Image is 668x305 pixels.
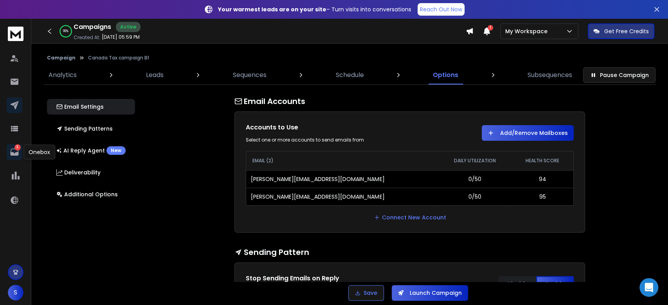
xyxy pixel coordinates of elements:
[511,170,574,188] td: 94
[146,70,164,80] p: Leads
[639,278,658,297] div: Open Intercom Messenger
[246,151,438,170] th: EMAIL (2)
[141,66,168,84] a: Leads
[536,276,574,292] button: Enable
[331,66,368,84] a: Schedule
[47,121,135,136] button: Sending Patterns
[8,285,23,300] button: S
[499,276,536,292] button: Disable
[44,66,81,84] a: Analytics
[418,3,465,16] a: Reach Out Now
[234,247,585,258] h1: Sending Pattern
[420,5,462,13] p: Reach Out Now
[246,123,402,132] h1: Accounts to Use
[47,55,76,61] button: Campaign
[233,70,266,80] p: Sequences
[56,125,113,133] p: Sending Patterns
[106,146,126,155] div: New
[604,27,649,35] p: Get Free Credits
[49,70,77,80] p: Analytics
[505,27,551,35] p: My Workspace
[102,34,140,40] p: [DATE] 05:59 PM
[63,29,68,34] p: 99 %
[218,5,411,13] p: – Turn visits into conversations
[56,146,126,155] p: AI Reply Agent
[523,66,577,84] a: Subsequences
[218,5,326,13] strong: Your warmest leads are on your site
[8,27,23,41] img: logo
[528,70,572,80] p: Subsequences
[251,193,384,201] p: [PERSON_NAME][EMAIL_ADDRESS][DOMAIN_NAME]
[511,188,574,205] td: 95
[511,151,574,170] th: HEALTH SCORE
[588,23,654,39] button: Get Free Credits
[56,190,118,198] p: Additional Options
[47,187,135,202] button: Additional Options
[47,143,135,158] button: AI Reply AgentNew
[14,144,21,151] p: 3
[438,170,511,188] td: 0/50
[23,145,55,160] div: Onebox
[7,144,22,160] a: 3
[335,70,364,80] p: Schedule
[438,151,511,170] th: DAILY UTILIZATION
[251,175,384,183] p: [PERSON_NAME][EMAIL_ADDRESS][DOMAIN_NAME]
[74,34,100,41] p: Created At:
[482,125,574,141] button: Add/Remove Mailboxes
[74,22,111,32] h1: Campaigns
[438,188,511,205] td: 0/50
[88,55,149,61] p: Canada Tax campaign B1
[56,103,104,111] p: Email Settings
[433,70,458,80] p: Options
[428,66,463,84] a: Options
[56,169,101,176] p: Deliverability
[392,285,468,301] button: Launch Campaign
[47,99,135,115] button: Email Settings
[488,25,493,30] span: 1
[228,66,271,84] a: Sequences
[583,67,655,83] button: Pause Campaign
[348,285,384,301] button: Save
[246,274,402,283] h1: Stop Sending Emails on Reply
[47,165,135,180] button: Deliverability
[234,96,585,107] h1: Email Accounts
[374,213,446,221] a: Connect New Account
[116,22,140,32] div: Active
[246,137,402,143] div: Select one or more accounts to send emails from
